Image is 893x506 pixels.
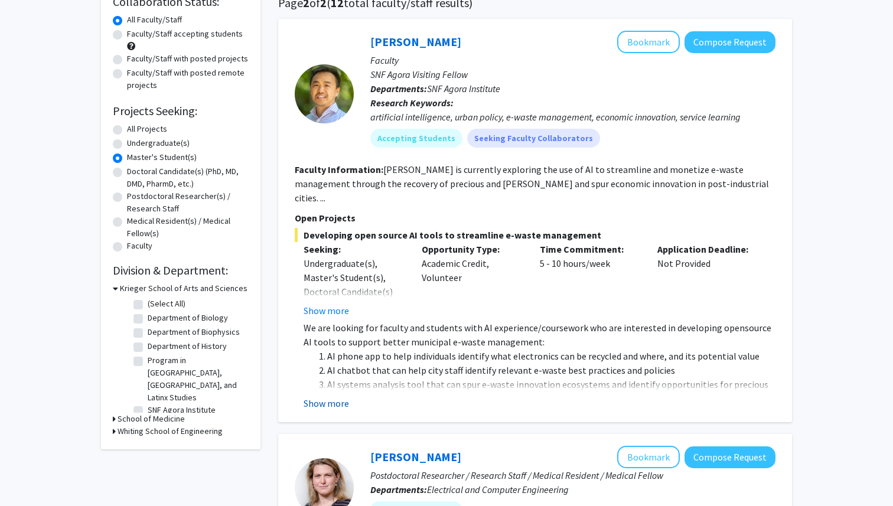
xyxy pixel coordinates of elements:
[148,312,228,324] label: Department of Biology
[531,242,649,318] div: 5 - 10 hours/week
[370,83,427,94] b: Departments:
[118,425,223,438] h3: Whiting School of Engineering
[127,190,249,215] label: Postdoctoral Researcher(s) / Research Staff
[304,303,349,318] button: Show more
[113,263,249,278] h2: Division & Department:
[118,413,185,425] h3: School of Medicine
[127,165,249,190] label: Doctoral Candidate(s) (PhD, MD, DMD, PharmD, etc.)
[304,396,349,410] button: Show more
[148,404,216,416] label: SNF Agora Institute
[113,104,249,118] h2: Projects Seeking:
[540,242,640,256] p: Time Commitment:
[127,123,167,135] label: All Projects
[304,242,404,256] p: Seeking:
[685,31,775,53] button: Compose Request to David Park
[148,354,246,404] label: Program in [GEOGRAPHIC_DATA], [GEOGRAPHIC_DATA], and Latinx Studies
[370,53,775,67] p: Faculty
[127,215,249,240] label: Medical Resident(s) / Medical Fellow(s)
[370,468,775,482] p: Postdoctoral Researcher / Research Staff / Medical Resident / Medical Fellow
[422,242,522,256] p: Opportunity Type:
[127,137,190,149] label: Undergraduate(s)
[370,67,775,81] p: SNF Agora Visiting Fellow
[327,363,775,377] li: AI chatbot that can help city staff identify relevant e-waste best practices and policies
[304,256,404,370] div: Undergraduate(s), Master's Student(s), Doctoral Candidate(s) (PhD, MD, DMD, PharmD, etc.), Postdo...
[127,28,243,40] label: Faculty/Staff accepting students
[648,242,767,318] div: Not Provided
[295,164,769,204] fg-read-more: [PERSON_NAME] is currently exploring the use of AI to streamline and monetize e-waste management ...
[685,446,775,468] button: Compose Request to Moira-Phoebe Huet
[413,242,531,318] div: Academic Credit, Volunteer
[467,129,600,148] mat-chip: Seeking Faculty Collaborators
[127,240,152,252] label: Faculty
[370,34,461,49] a: [PERSON_NAME]
[617,31,680,53] button: Add David Park to Bookmarks
[427,484,569,495] span: Electrical and Computer Engineering
[148,298,185,310] label: (Select All)
[127,67,249,92] label: Faculty/Staff with posted remote projects
[657,242,758,256] p: Application Deadline:
[370,129,462,148] mat-chip: Accepting Students
[427,83,500,94] span: SNF Agora Institute
[327,349,775,363] li: AI phone app to help individuals identify what electronics can be recycled and where, and its pot...
[148,326,240,338] label: Department of Biophysics
[295,211,775,225] p: Open Projects
[148,340,227,352] label: Department of History
[327,377,775,406] li: AI systems analysis tool that can spur e-waste innovation ecosystems and identify opportunities f...
[617,446,680,468] button: Add Moira-Phoebe Huet to Bookmarks
[304,321,775,349] p: We are looking for faculty and students with AI experience/coursework who are interested in devel...
[127,14,182,26] label: All Faculty/Staff
[295,164,383,175] b: Faculty Information:
[9,453,50,497] iframe: Chat
[370,484,427,495] b: Departments:
[370,449,461,464] a: [PERSON_NAME]
[370,110,775,124] div: artificial intelligence, urban policy, e-waste management, economic innovation, service learning
[120,282,247,295] h3: Krieger School of Arts and Sciences
[295,228,775,242] span: Developing open source AI tools to streamline e-waste management
[370,97,454,109] b: Research Keywords:
[127,151,197,164] label: Master's Student(s)
[127,53,248,65] label: Faculty/Staff with posted projects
